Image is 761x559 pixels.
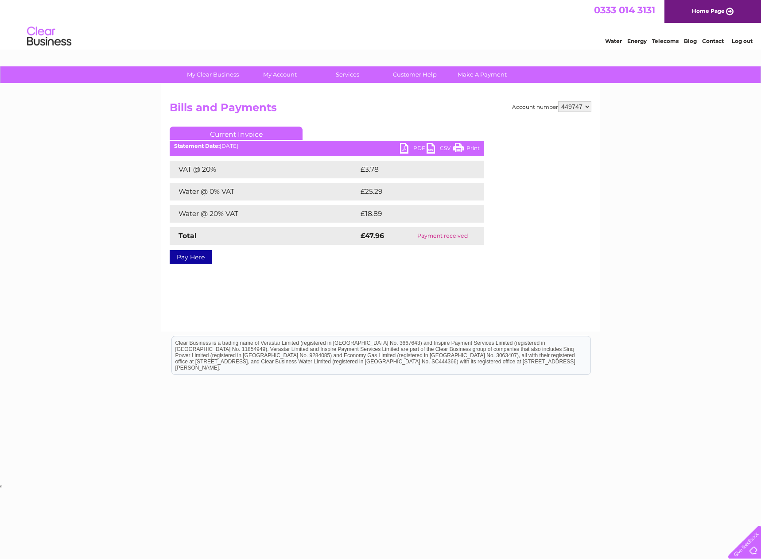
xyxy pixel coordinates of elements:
[170,161,358,178] td: VAT @ 20%
[427,143,453,156] a: CSV
[170,127,303,140] a: Current Invoice
[358,205,466,223] td: £18.89
[702,38,724,44] a: Contact
[170,205,358,223] td: Water @ 20% VAT
[446,66,519,83] a: Make A Payment
[244,66,317,83] a: My Account
[378,66,451,83] a: Customer Help
[170,183,358,200] td: Water @ 0% VAT
[311,66,384,83] a: Services
[400,143,427,156] a: PDF
[401,227,484,245] td: Payment received
[174,143,220,149] b: Statement Date:
[170,143,484,149] div: [DATE]
[27,23,72,50] img: logo.png
[627,38,647,44] a: Energy
[358,183,466,200] td: £25.29
[176,66,249,83] a: My Clear Business
[684,38,697,44] a: Blog
[453,143,480,156] a: Print
[170,101,591,118] h2: Bills and Payments
[605,38,622,44] a: Water
[512,101,591,112] div: Account number
[652,38,679,44] a: Telecoms
[358,161,463,178] td: £3.78
[594,4,655,15] a: 0333 014 3131
[361,231,384,240] strong: £47.96
[170,250,212,264] a: Pay Here
[172,5,590,43] div: Clear Business is a trading name of Verastar Limited (registered in [GEOGRAPHIC_DATA] No. 3667643...
[179,231,197,240] strong: Total
[732,38,753,44] a: Log out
